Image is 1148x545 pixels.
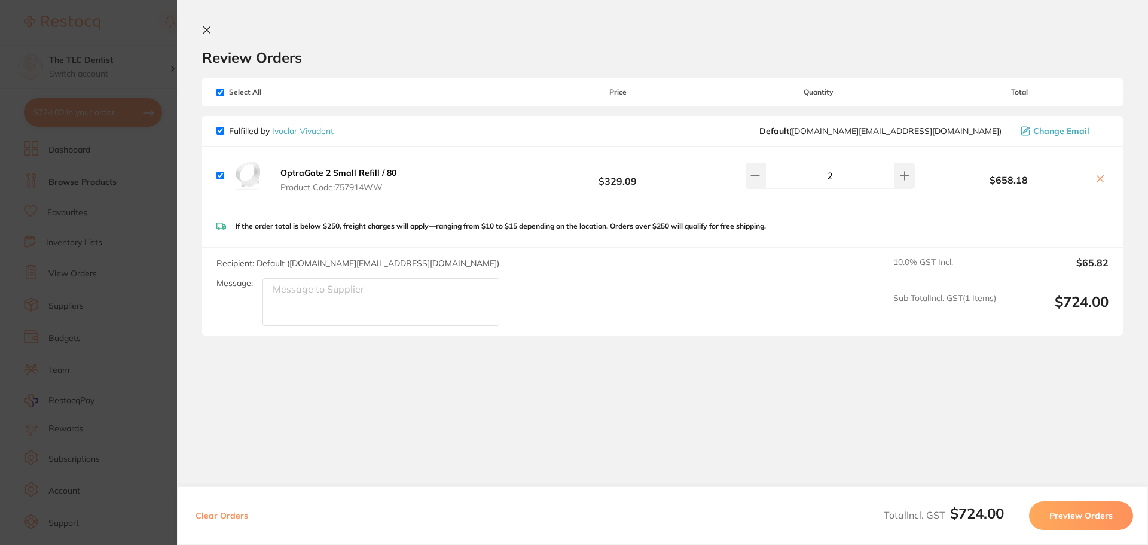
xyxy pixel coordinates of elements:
[192,501,252,530] button: Clear Orders
[1006,293,1109,326] output: $724.00
[529,88,707,96] span: Price
[272,126,334,136] a: Ivoclar Vivadent
[277,168,400,193] button: OptraGate 2 Small Refill / 80 Product Code:757914WW
[1017,126,1109,136] button: Change Email
[884,509,1004,521] span: Total Incl. GST
[707,88,930,96] span: Quantity
[236,222,766,230] p: If the order total is below $250, freight charges will apply—ranging from $10 to $15 depending on...
[1029,501,1133,530] button: Preview Orders
[930,175,1087,185] b: $658.18
[759,126,1002,136] span: orders.au@ivoclar.com
[1006,257,1109,284] output: $65.82
[280,182,396,192] span: Product Code: 757914WW
[229,126,334,136] p: Fulfilled by
[529,165,707,187] b: $329.09
[280,168,396,178] b: OptraGate 2 Small Refill / 80
[893,257,996,284] span: 10.0 % GST Incl.
[759,126,789,136] b: Default
[229,157,267,195] img: dThlY3BvOA
[930,88,1109,96] span: Total
[202,48,1123,66] h2: Review Orders
[1033,126,1089,136] span: Change Email
[893,293,996,326] span: Sub Total Incl. GST ( 1 Items)
[216,88,336,96] span: Select All
[216,278,253,288] label: Message:
[216,258,499,269] span: Recipient: Default ( [DOMAIN_NAME][EMAIL_ADDRESS][DOMAIN_NAME] )
[950,504,1004,522] b: $724.00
